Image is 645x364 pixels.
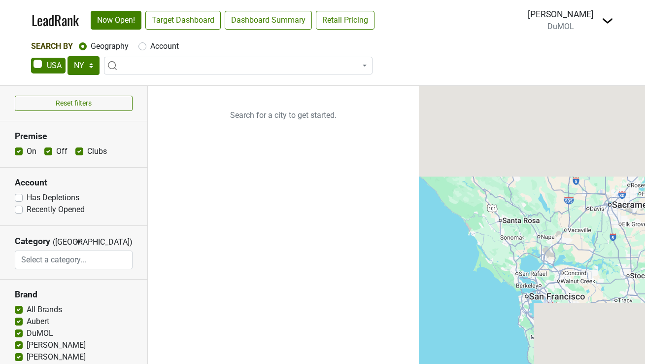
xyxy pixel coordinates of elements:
[15,236,50,247] h3: Category
[15,131,133,142] h3: Premise
[27,339,86,351] label: [PERSON_NAME]
[15,96,133,111] button: Reset filters
[547,22,574,31] span: DuMOL
[15,290,133,300] h3: Brand
[602,15,613,27] img: Dropdown Menu
[148,86,419,145] p: Search for a city to get started.
[27,304,62,316] label: All Brands
[27,328,53,339] label: DuMOL
[32,10,79,31] a: LeadRank
[528,8,594,21] div: [PERSON_NAME]
[145,11,221,30] a: Target Dashboard
[316,11,374,30] a: Retail Pricing
[150,40,179,52] label: Account
[91,11,141,30] a: Now Open!
[75,238,82,247] span: ▼
[87,146,107,157] label: Clubs
[27,146,36,157] label: On
[53,236,72,251] span: ([GEOGRAPHIC_DATA])
[15,251,132,269] input: Select a category...
[31,41,73,51] span: Search By
[91,40,129,52] label: Geography
[27,316,49,328] label: Aubert
[27,192,79,204] label: Has Depletions
[27,351,86,363] label: [PERSON_NAME]
[15,178,133,188] h3: Account
[56,146,68,157] label: Off
[225,11,312,30] a: Dashboard Summary
[27,204,85,216] label: Recently Opened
